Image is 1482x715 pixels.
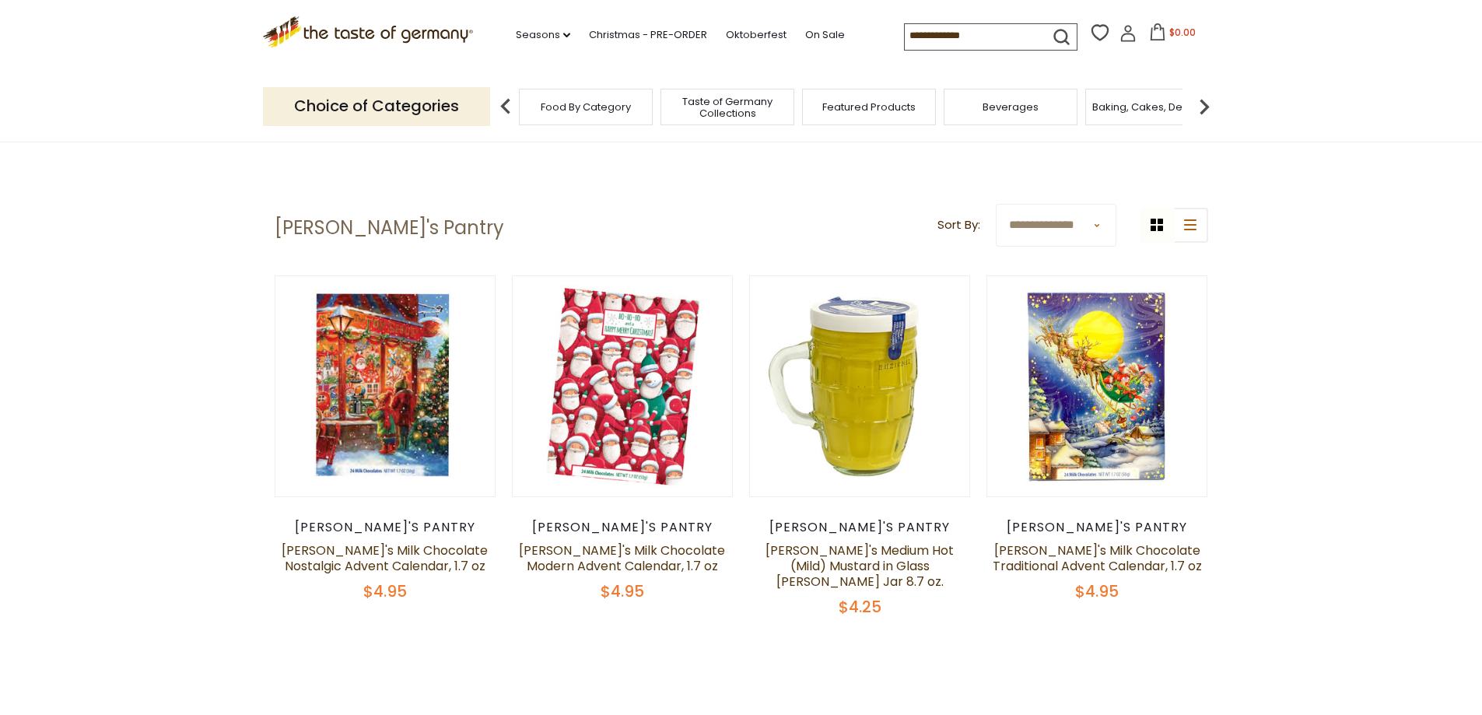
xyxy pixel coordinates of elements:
span: $4.95 [363,580,407,602]
a: Beverages [983,101,1039,113]
div: [PERSON_NAME]'s Pantry [986,520,1208,535]
a: [PERSON_NAME]'s Medium Hot (Mild) Mustard in Glass [PERSON_NAME] Jar 8.7 oz. [766,542,954,591]
a: Food By Category [541,101,631,113]
label: Sort By: [937,216,980,235]
a: Christmas - PRE-ORDER [589,26,707,44]
p: Choice of Categories [263,87,490,125]
span: $4.95 [601,580,644,602]
a: Baking, Cakes, Desserts [1092,101,1213,113]
a: [PERSON_NAME]'s Milk Chocolate Nostalgic Advent Calendar, 1.7 oz [282,542,488,575]
img: next arrow [1189,91,1220,122]
a: Oktoberfest [726,26,787,44]
div: [PERSON_NAME]'s Pantry [749,520,971,535]
a: Seasons [516,26,570,44]
span: $0.00 [1169,26,1196,39]
img: Erika's Medium Hot (Mild) Mustard in Glass Stein Jar 8.7 oz. [750,276,970,496]
div: [PERSON_NAME]'s Pantry [512,520,734,535]
a: On Sale [805,26,845,44]
a: [PERSON_NAME]'s Milk Chocolate Modern Advent Calendar, 1.7 oz [519,542,725,575]
img: Erika's Milk Chocolate Modern Advent Calendar, 1.7 oz [513,276,733,496]
a: Taste of Germany Collections [665,96,790,119]
img: Erika's Milk Chocolate Nostalgic Advent Calendar, 1.7 oz [275,276,496,496]
button: $0.00 [1140,23,1206,47]
img: previous arrow [490,91,521,122]
img: Erika's Milk Chocolate Traditional Advent Calendar, 1.7 oz [987,276,1207,496]
span: $4.95 [1075,580,1119,602]
h1: [PERSON_NAME]'s Pantry [275,216,504,240]
div: [PERSON_NAME]'s Pantry [275,520,496,535]
span: $4.25 [839,596,881,618]
a: [PERSON_NAME]'s Milk Chocolate Traditional Advent Calendar, 1.7 oz [993,542,1202,575]
a: Featured Products [822,101,916,113]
